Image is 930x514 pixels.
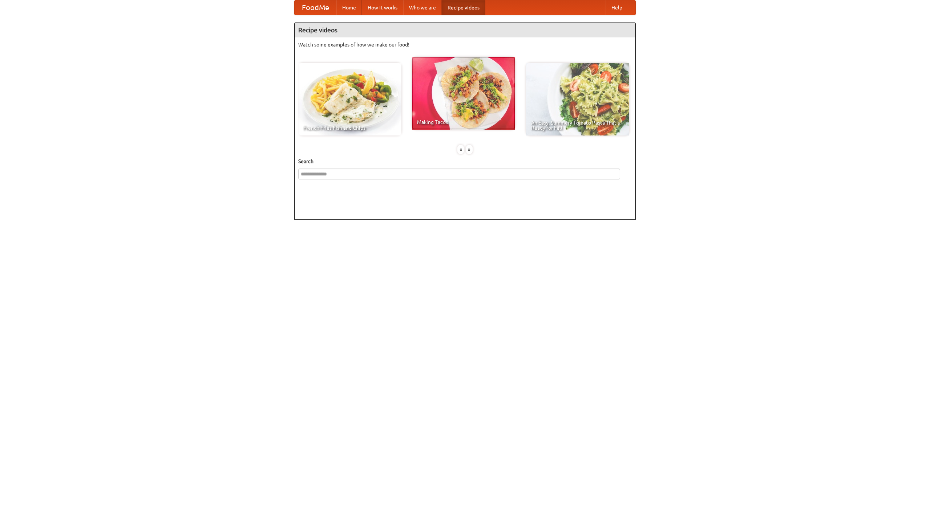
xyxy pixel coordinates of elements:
[466,145,473,154] div: »
[412,57,515,130] a: Making Tacos
[442,0,485,15] a: Recipe videos
[403,0,442,15] a: Who we are
[526,63,629,135] a: An Easy, Summery Tomato Pasta That's Ready for Fall
[303,125,396,130] span: French Fries Fish and Chips
[298,41,632,48] p: Watch some examples of how we make our food!
[457,145,464,154] div: «
[417,120,510,125] span: Making Tacos
[295,23,635,37] h4: Recipe videos
[298,63,401,135] a: French Fries Fish and Chips
[336,0,362,15] a: Home
[531,120,624,130] span: An Easy, Summery Tomato Pasta That's Ready for Fall
[295,0,336,15] a: FoodMe
[362,0,403,15] a: How it works
[298,158,632,165] h5: Search
[606,0,628,15] a: Help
